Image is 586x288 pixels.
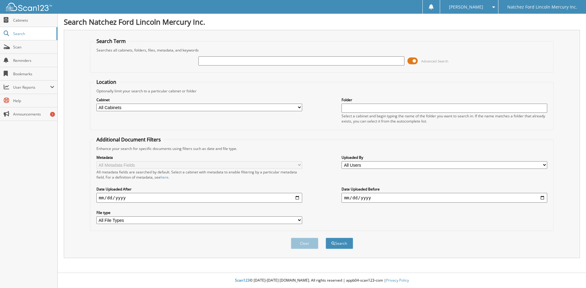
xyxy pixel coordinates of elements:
[13,18,54,23] span: Cabinets
[13,58,54,63] span: Reminders
[93,146,551,151] div: Enhance your search for specific documents using filters such as date and file type.
[342,193,547,203] input: end
[6,3,52,11] img: scan123-logo-white.svg
[93,88,551,94] div: Optionally limit your search to a particular cabinet or folder
[96,210,302,215] label: File type
[507,5,577,9] span: Natchez Ford Lincoln Mercury Inc.
[93,48,551,53] div: Searches all cabinets, folders, files, metadata, and keywords
[96,187,302,192] label: Date Uploaded After
[342,97,547,102] label: Folder
[13,112,54,117] span: Announcements
[342,113,547,124] div: Select a cabinet and begin typing the name of the folder you want to search in. If the name match...
[96,97,302,102] label: Cabinet
[58,273,586,288] div: © [DATE]-[DATE] [DOMAIN_NAME]. All rights reserved | appb04-scan123-com |
[13,31,53,36] span: Search
[13,44,54,50] span: Scan
[342,155,547,160] label: Uploaded By
[96,155,302,160] label: Metadata
[13,85,50,90] span: User Reports
[449,5,483,9] span: [PERSON_NAME]
[64,17,580,27] h1: Search Natchez Ford Lincoln Mercury Inc.
[326,238,353,249] button: Search
[93,136,164,143] legend: Additional Document Filters
[421,59,448,63] span: Advanced Search
[235,278,250,283] span: Scan123
[96,169,302,180] div: All metadata fields are searched by default. Select a cabinet with metadata to enable filtering b...
[93,79,119,85] legend: Location
[342,187,547,192] label: Date Uploaded Before
[50,112,55,117] div: 1
[13,71,54,76] span: Bookmarks
[291,238,318,249] button: Clear
[96,193,302,203] input: start
[386,278,409,283] a: Privacy Policy
[13,98,54,103] span: Help
[161,175,168,180] a: here
[93,38,129,44] legend: Search Term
